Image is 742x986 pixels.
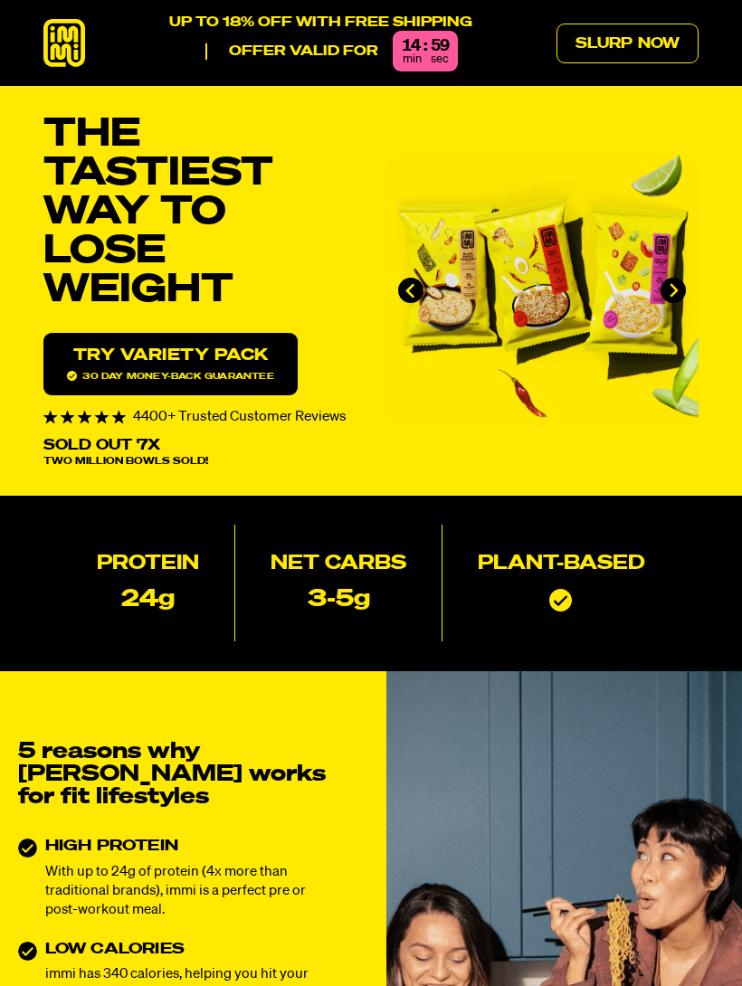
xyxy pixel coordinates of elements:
span: 30 day money-back guarantee [67,371,273,381]
p: Offer valid for [205,43,378,60]
h2: Plant-based [478,555,645,574]
p: UP TO 18% OFF WITH FREE SHIPPING [169,14,472,31]
h1: THE TASTIEST WAY TO LOSE WEIGHT [43,115,357,309]
h2: 5 reasons why [PERSON_NAME] works for fit lifestyles [18,741,338,809]
div: immi slideshow [385,155,699,428]
h2: Net Carbs [271,555,406,574]
a: Try variety Pack30 day money-back guarantee [43,333,298,395]
button: Go to last slide [398,278,423,303]
p: 3-5g [308,589,370,612]
h3: LOW CALORIES [45,942,338,957]
div: 59 [431,38,449,55]
h3: HIGH PROTEIN [45,839,338,854]
span: min [403,53,422,65]
span: sec [431,53,449,65]
p: With up to 24g of protein (4x more than traditional brands), immi is a perfect pre or post-workou... [45,862,338,920]
div: 14 [402,38,420,55]
a: Slurp Now [556,24,699,63]
p: Sold Out 7X [43,439,160,453]
p: 24g [121,589,175,612]
li: 1 of 4 [385,155,699,428]
button: Next slide [661,278,686,303]
div: 4400+ Trusted Customer Reviews [43,410,357,424]
span: Two Million Bowls Sold! [43,457,208,467]
div: : [423,38,427,55]
h2: Protein [97,555,199,574]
